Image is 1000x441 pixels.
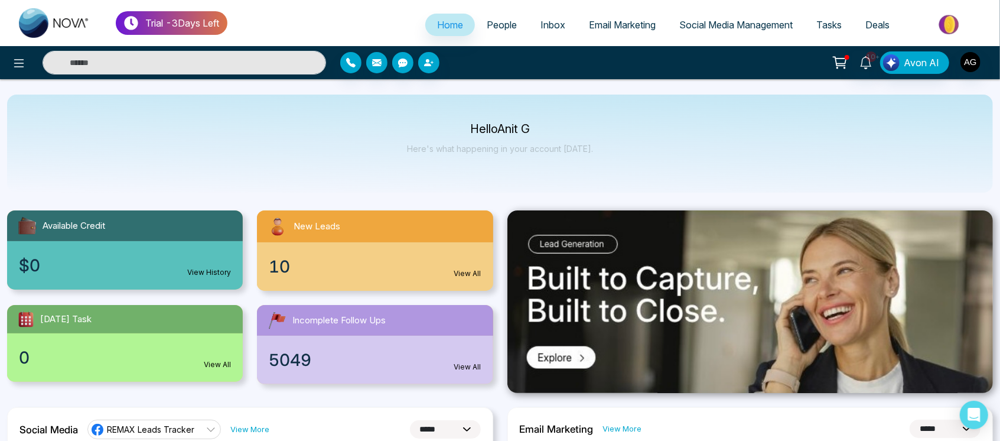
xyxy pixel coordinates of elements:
img: . [507,210,994,394]
a: Social Media Management [667,14,804,36]
img: newLeads.svg [266,215,289,238]
a: View More [603,423,642,434]
h2: Email Marketing [520,423,594,435]
img: Nova CRM Logo [19,8,90,38]
p: Trial - 3 Days Left [145,16,219,30]
span: 10 [269,254,290,279]
a: View All [204,359,231,370]
a: Tasks [804,14,854,36]
a: 10+ [852,51,880,72]
a: View More [230,424,269,435]
div: Open Intercom Messenger [960,401,988,429]
span: Avon AI [904,56,939,70]
button: Avon AI [880,51,949,74]
span: [DATE] Task [40,313,92,326]
span: People [487,19,517,31]
img: availableCredit.svg [17,215,38,236]
img: Lead Flow [883,54,900,71]
a: Incomplete Follow Ups5049View All [250,305,500,384]
span: 5049 [269,348,311,372]
img: todayTask.svg [17,310,35,329]
span: New Leads [294,220,340,234]
span: Tasks [816,19,842,31]
img: Market-place.gif [907,11,993,38]
span: Incomplete Follow Ups [292,314,386,327]
a: Deals [854,14,901,36]
span: Deals [865,19,890,31]
span: Available Credit [43,219,105,233]
a: View History [187,267,231,278]
img: User Avatar [960,52,981,72]
span: REMAX Leads Tracker [107,424,194,435]
span: $0 [19,253,40,278]
a: Home [425,14,475,36]
span: Home [437,19,463,31]
a: View All [454,268,481,279]
a: View All [454,362,481,372]
p: Hello Anit G [407,124,593,134]
span: 0 [19,345,30,370]
a: Email Marketing [577,14,667,36]
p: Here's what happening in your account [DATE]. [407,144,593,154]
a: New Leads10View All [250,210,500,291]
h2: Social Media [19,424,78,436]
span: Social Media Management [679,19,793,31]
img: followUps.svg [266,310,288,331]
span: Email Marketing [589,19,656,31]
a: Inbox [529,14,577,36]
a: People [475,14,529,36]
span: Inbox [540,19,565,31]
span: 10+ [866,51,877,62]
